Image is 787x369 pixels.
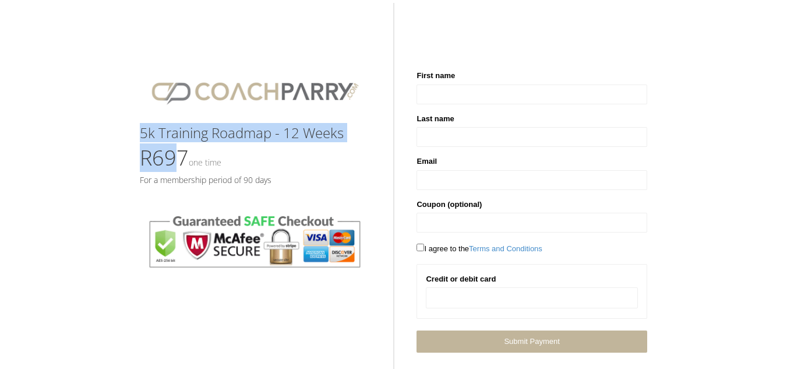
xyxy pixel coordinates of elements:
a: Submit Payment [417,331,647,352]
a: Terms and Conditions [469,244,542,253]
img: CPlogo.png [140,70,370,114]
span: R697 [140,143,221,172]
h3: 5k Training Roadmap - 12 Weeks [140,125,370,140]
label: Credit or debit card [426,273,496,285]
iframe: Secure card payment input frame [433,293,630,303]
label: Last name [417,113,454,125]
span: Submit Payment [504,337,559,346]
small: One time [189,157,221,168]
h5: For a membership period of 90 days [140,175,370,184]
label: Coupon (optional) [417,199,482,210]
span: I agree to the [417,244,542,253]
label: First name [417,70,455,82]
label: Email [417,156,437,167]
